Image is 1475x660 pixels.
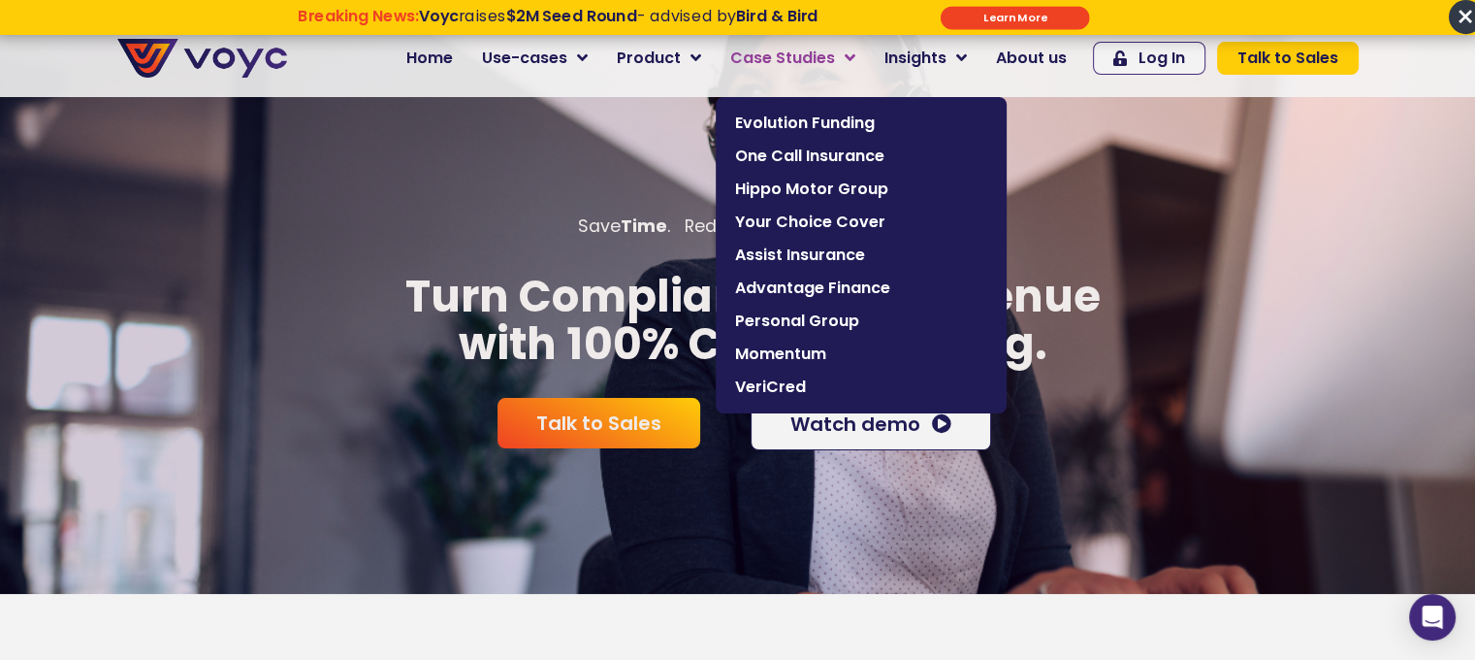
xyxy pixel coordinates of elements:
[996,47,1067,70] span: About us
[1237,50,1338,66] span: Talk to Sales
[735,6,818,27] strong: Bird & Bird
[406,47,453,70] span: Home
[725,305,997,338] a: Personal Group
[725,371,997,404] a: VeriCred
[1409,594,1456,641] div: Open Intercom Messenger
[1217,42,1359,75] a: Talk to Sales
[725,140,997,173] a: One Call Insurance
[751,398,991,450] a: Watch demo
[735,211,987,234] span: Your Choice Cover
[735,244,987,267] span: Assist Insurance
[497,398,700,448] a: Talk to Sales
[419,6,459,27] strong: Voyc
[735,277,987,300] span: Advantage Finance
[725,272,997,305] a: Advantage Finance
[467,39,602,78] a: Use-cases
[117,39,287,78] img: voyc-full-logo
[725,107,997,140] a: Evolution Funding
[735,310,987,333] span: Personal Group
[725,239,997,272] a: Assist Insurance
[725,338,997,371] a: Momentum
[419,6,818,27] span: raises - advised by
[602,39,716,78] a: Product
[941,6,1090,29] div: Submit
[219,7,896,44] div: Breaking News: Voyc raises $2M Seed Round - advised by Bird & Bird
[735,343,987,366] span: Momentum
[1093,42,1205,75] a: Log In
[716,39,870,78] a: Case Studies
[884,47,946,70] span: Insights
[790,414,920,434] span: Watch demo
[735,376,987,399] span: VeriCred
[735,112,987,135] span: Evolution Funding
[730,47,835,70] span: Case Studies
[725,173,997,206] a: Hippo Motor Group
[617,47,681,70] span: Product
[392,39,467,78] a: Home
[505,6,636,27] strong: $2M Seed Round
[1138,50,1185,66] span: Log In
[536,413,661,433] span: Talk to Sales
[725,206,997,239] a: Your Choice Cover
[981,39,1081,78] a: About us
[735,145,987,168] span: One Call Insurance
[482,47,567,70] span: Use-cases
[870,39,981,78] a: Insights
[735,178,987,201] span: Hippo Motor Group
[621,214,667,238] b: Time
[298,6,419,27] strong: Breaking News:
